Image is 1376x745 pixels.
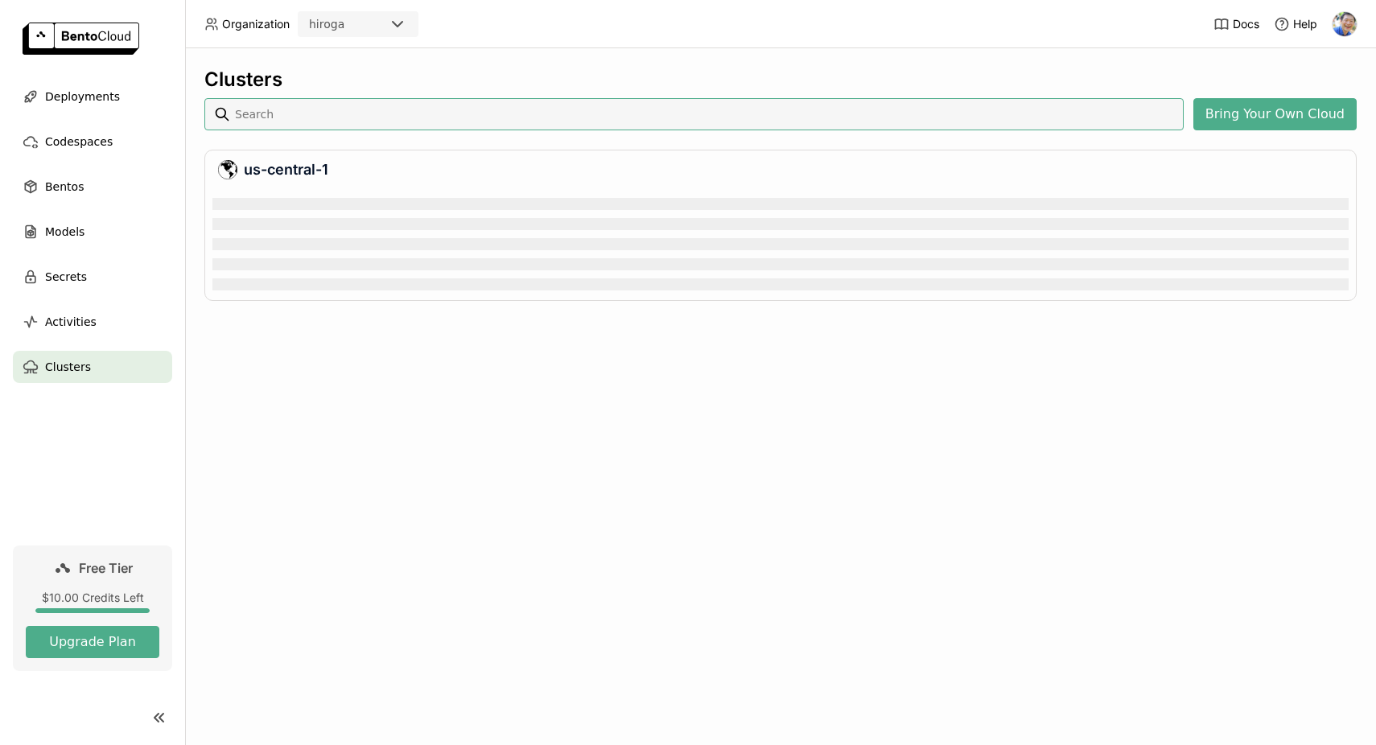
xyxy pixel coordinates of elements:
span: Codespaces [45,132,113,151]
div: Help [1274,16,1317,32]
a: Clusters [13,351,172,383]
span: Bentos [45,177,84,196]
div: $10.00 Credits Left [26,591,159,605]
button: Bring Your Own Cloud [1193,98,1357,130]
span: Docs [1233,17,1259,31]
input: Search [233,101,1177,127]
button: Upgrade Plan [26,626,159,658]
span: Organization [222,17,290,31]
span: Models [45,222,84,241]
span: Help [1293,17,1317,31]
img: Hiroaki Ogasawara [1333,12,1357,36]
a: Secrets [13,261,172,293]
span: Deployments [45,87,120,106]
a: Models [13,216,172,248]
a: Docs [1213,16,1259,32]
span: Free Tier [79,560,133,576]
div: us-central-1 [218,160,1343,179]
a: Free Tier$10.00 Credits LeftUpgrade Plan [13,545,172,671]
div: Clusters [204,68,1357,92]
span: Secrets [45,267,87,286]
img: logo [23,23,139,55]
input: Selected hiroga. [346,17,348,33]
span: Clusters [45,357,91,377]
a: Activities [13,306,172,338]
span: Activities [45,312,97,331]
a: Bentos [13,171,172,203]
div: hiroga [309,16,344,32]
a: Deployments [13,80,172,113]
a: Codespaces [13,126,172,158]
